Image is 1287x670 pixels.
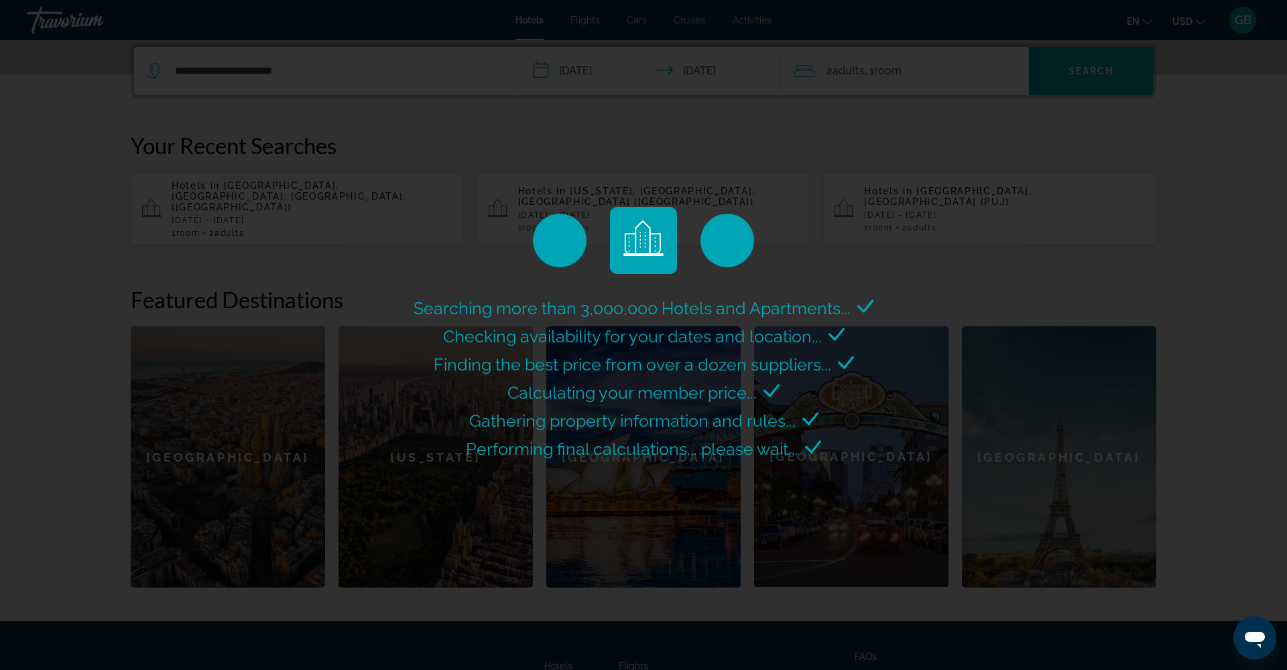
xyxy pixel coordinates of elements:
[434,354,831,375] span: Finding the best price from over a dozen suppliers...
[466,439,798,459] span: Performing final calculations... please wait...
[414,298,851,318] span: Searching more than 3,000,000 Hotels and Apartments...
[443,326,822,346] span: Checking availability for your dates and location...
[469,411,796,431] span: Gathering property information and rules...
[507,383,757,403] span: Calculating your member price...
[1233,616,1276,659] iframe: Button to launch messaging window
